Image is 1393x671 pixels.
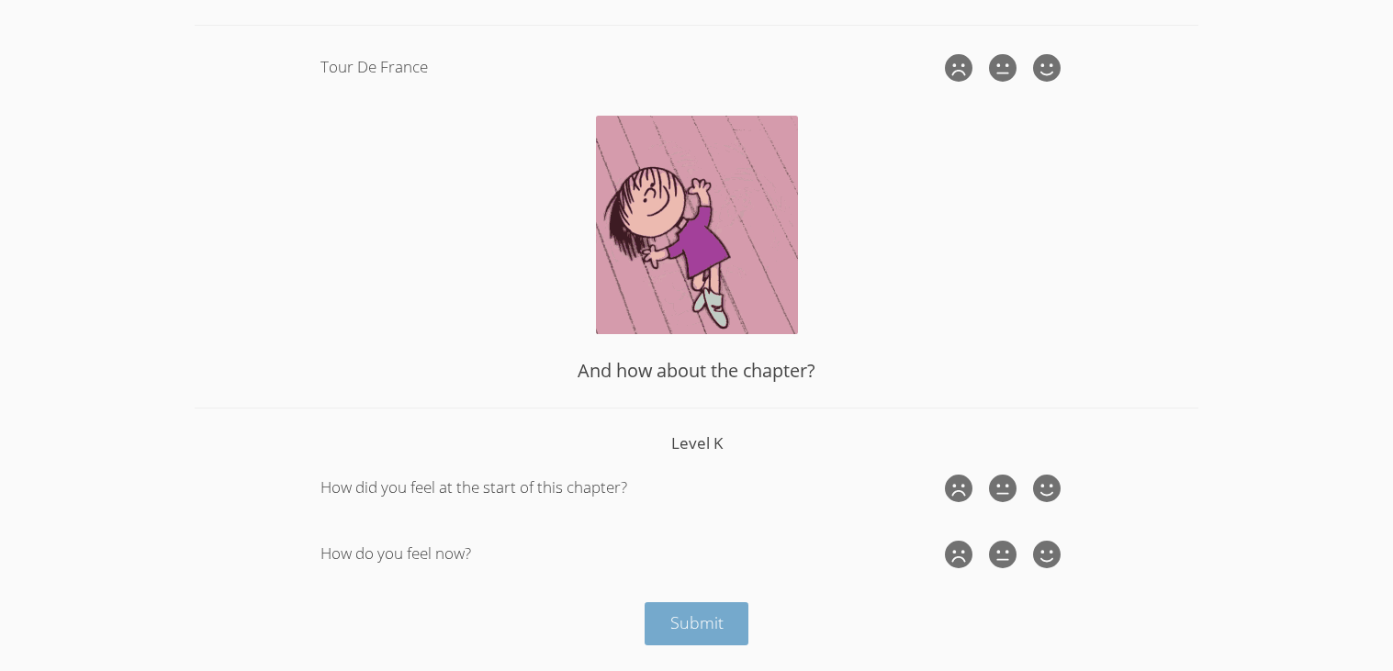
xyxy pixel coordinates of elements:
[195,431,1197,455] h4: Level K
[320,541,940,567] div: How do you feel now?
[320,475,940,501] div: How did you feel at the start of this chapter?
[320,54,940,81] div: Tour De France
[645,602,749,645] button: Submit
[670,611,724,633] span: Submit
[195,357,1197,385] h3: And how about the chapter?
[596,116,798,334] img: Dancing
